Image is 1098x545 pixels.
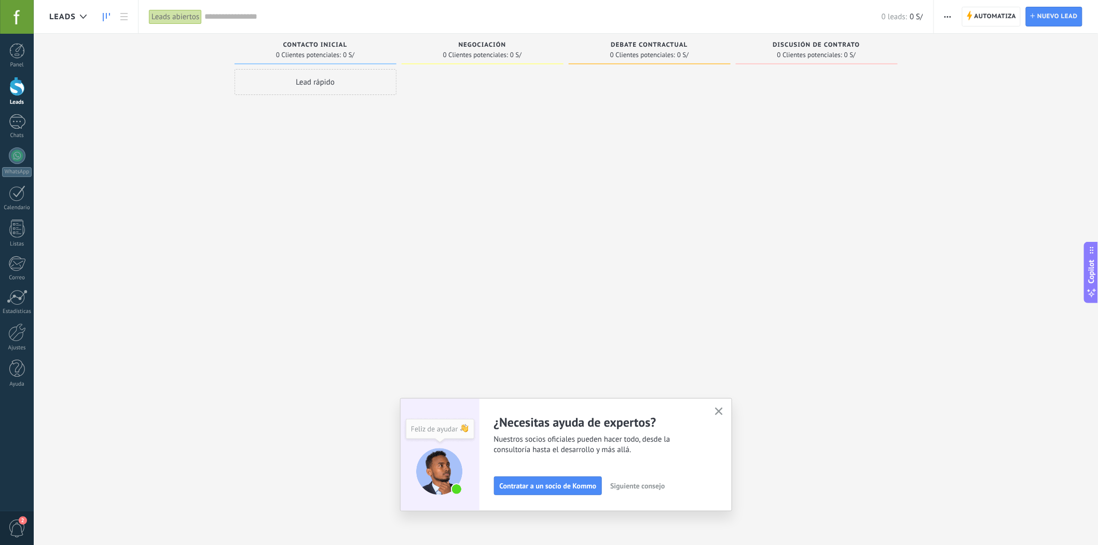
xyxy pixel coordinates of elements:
div: Leads [2,99,32,106]
div: Chats [2,132,32,139]
button: Siguiente consejo [606,478,669,494]
span: Automatiza [975,7,1017,26]
span: Contratar a un socio de Kommo [500,482,597,489]
span: 0 Clientes potenciales: [777,52,842,58]
div: Discusión de contrato [741,42,893,50]
div: Panel [2,62,32,69]
div: Correo [2,275,32,281]
div: Negociación [407,42,558,50]
a: Automatiza [962,7,1021,26]
span: 0 S/ [677,52,689,58]
div: Contacto inicial [240,42,391,50]
span: 0 Clientes potenciales: [443,52,508,58]
span: 0 Clientes potenciales: [610,52,675,58]
a: Leads [98,7,115,27]
button: Contratar a un socio de Kommo [494,476,602,495]
span: Negociación [459,42,506,49]
span: Copilot [1087,260,1097,284]
div: Debate contractual [574,42,725,50]
div: Ayuda [2,381,32,388]
span: 2 [19,516,27,525]
a: Lista [115,7,133,27]
div: Calendario [2,205,32,211]
span: 0 Clientes potenciales: [276,52,341,58]
span: Nuestros socios oficiales pueden hacer todo, desde la consultoría hasta el desarrollo y más allá. [494,434,703,455]
span: 0 S/ [510,52,521,58]
span: Siguiente consejo [610,482,665,489]
span: Nuevo lead [1037,7,1078,26]
span: 0 leads: [882,12,907,22]
div: Lead rápido [235,69,396,95]
span: 0 S/ [910,12,923,22]
div: Leads abiertos [149,9,202,24]
span: Debate contractual [611,42,688,49]
div: Listas [2,241,32,248]
button: Más [940,7,955,26]
span: 0 S/ [343,52,354,58]
span: Discusión de contrato [773,42,860,49]
a: Nuevo lead [1026,7,1082,26]
div: Estadísticas [2,308,32,315]
div: Ajustes [2,345,32,351]
div: WhatsApp [2,167,32,177]
span: Leads [49,12,76,22]
span: Contacto inicial [283,42,348,49]
h2: ¿Necesitas ayuda de expertos? [494,414,703,430]
span: 0 S/ [844,52,856,58]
